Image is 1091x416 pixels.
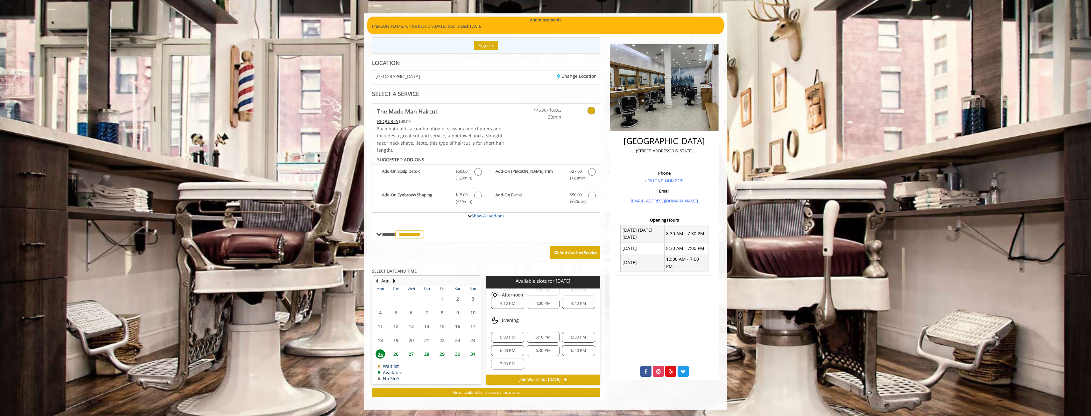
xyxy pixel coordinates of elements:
span: 28 [422,349,432,359]
b: Add-On Eyebrows Shaping [382,192,449,205]
div: 5:10 PM [527,332,560,343]
td: Select day30 [450,347,465,361]
span: $50.00 [570,192,582,198]
span: 4:30 PM [536,301,551,306]
span: 4:10 PM [500,301,515,306]
td: Select day29 [434,347,450,361]
div: $48.00 [377,118,505,125]
span: 26 [391,349,401,359]
span: (+20min ) [452,175,471,181]
span: (+20min ) [566,175,585,181]
span: 5:30 PM [571,335,586,340]
label: Add-On Beard Trim [489,168,596,183]
b: Announcements [530,17,561,23]
button: Add AnotherService [550,246,600,259]
p: Available slots for [DATE] [489,278,597,284]
div: SELECT A SERVICE [372,91,600,97]
th: Mon [373,286,388,292]
a: [EMAIL_ADDRESS][DOMAIN_NAME] [631,198,698,204]
span: $15.00 [455,192,468,198]
th: Tue [388,286,403,292]
a: $45.00 - $50.63 [524,104,561,120]
a: + [PHONE_NUMBER]. [644,178,684,184]
a: Show All Add-ons [472,213,504,219]
span: (+40min ) [566,198,585,205]
div: 5:00 PM [491,332,524,343]
span: Each haircut is a combination of scissors and clippers and includes a great cut and service, a ho... [377,126,504,153]
h3: Phone [617,171,712,175]
span: 5:10 PM [536,335,551,340]
th: Thu [419,286,434,292]
span: $27.00 [570,168,582,175]
span: 30min [524,113,561,120]
span: View availability at nearby locations [453,390,520,395]
b: SUGGESTED ADD-ONS [377,157,424,163]
td: Select day25 [373,347,388,361]
span: This service needs some Advance to be paid before we block your appointment [377,118,398,124]
span: 4:40 PM [571,301,586,306]
span: 30 [453,349,462,359]
b: SELECT DATE AND TIME [372,268,417,274]
img: afternoon slots [491,291,499,299]
td: No Slots [378,376,402,381]
b: Add-On Scalp Detox [382,168,449,181]
span: 31 [468,349,478,359]
p: [STREET_ADDRESS][US_STATE] [617,148,712,154]
img: evening slots [491,317,499,324]
span: 5:00 PM [500,335,515,340]
span: Afternoon [502,292,523,297]
label: Add-On Scalp Detox [376,168,482,183]
label: Add-On Facial [489,192,596,207]
span: 6:40 PM [571,348,586,353]
th: Sun [465,286,481,292]
span: $50.00 [455,168,468,175]
td: [DATE] [621,243,665,254]
div: 6:00 PM [491,345,524,356]
button: Sign In [474,41,498,50]
td: 10:00 AM - 7:00 PM [664,254,708,272]
span: 7:00 PM [500,361,515,367]
div: 4:40 PM [562,298,595,309]
th: Sat [450,286,465,292]
td: Select day31 [465,347,481,361]
div: 6:30 PM [527,345,560,356]
span: 29 [437,349,447,359]
b: Add-On [PERSON_NAME] Trim [496,168,563,181]
span: 6:00 PM [500,348,515,353]
button: View availability at nearby locations [372,388,600,397]
th: Wed [404,286,419,292]
span: 25 [376,349,385,359]
td: [DATE] [DATE] [DATE] [621,225,665,243]
a: Change Location [557,73,597,79]
b: The Made Man Haircut [377,107,437,116]
td: Waitlist [378,364,402,369]
td: Select day28 [419,347,434,361]
div: The Made Man Haircut Add-onS [372,154,600,213]
th: Fri [434,286,450,292]
h3: Opening Hours [616,218,713,222]
td: Select day26 [388,347,403,361]
span: 27 [406,349,416,359]
span: 6:30 PM [536,348,551,353]
b: LOCATION [372,59,400,67]
button: Aug [381,277,390,284]
div: 5:30 PM [562,332,595,343]
td: Available [378,370,402,375]
b: Add-On Facial [496,192,563,205]
td: 8:30 AM - 7:00 PM [664,243,708,254]
b: Add Another Service [560,250,597,255]
td: Select day27 [404,347,419,361]
h2: [GEOGRAPHIC_DATA] [617,136,712,146]
span: Evening [502,318,519,323]
button: Next Month [392,277,397,284]
span: [GEOGRAPHIC_DATA] [376,74,420,79]
h3: Email [617,189,712,193]
button: Previous Month [374,277,379,284]
td: [DATE] [621,254,665,272]
span: (+20min ) [452,198,471,205]
div: 4:10 PM [491,298,524,309]
div: 7:00 PM [491,359,524,369]
div: 4:30 PM [527,298,560,309]
span: Join Waitlist for [DATE] [519,377,560,382]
